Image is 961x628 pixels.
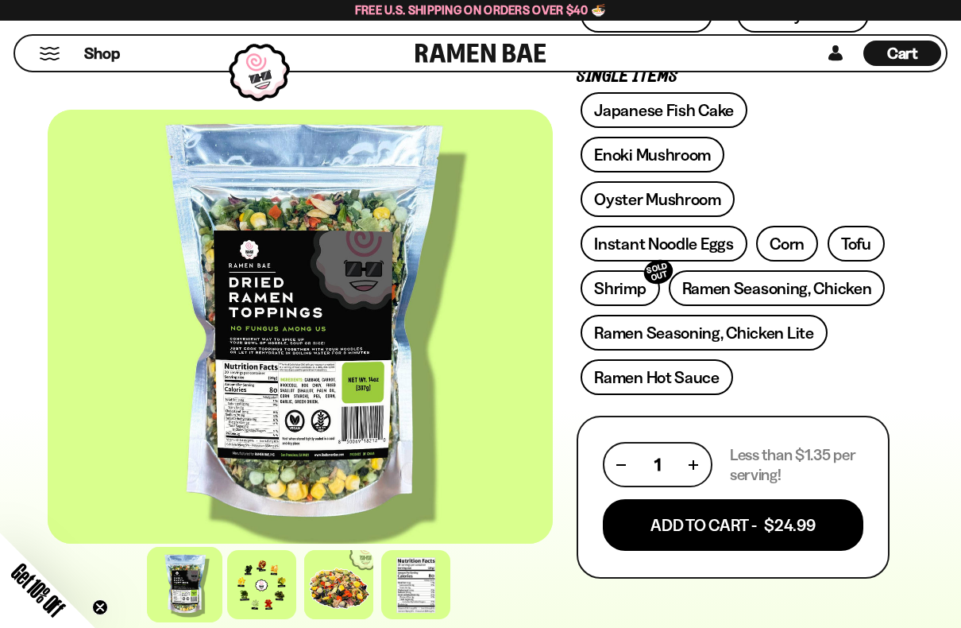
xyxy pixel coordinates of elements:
span: Cart [887,44,918,63]
a: Ramen Seasoning, Chicken Lite [581,315,827,351]
span: Shop [84,43,120,64]
button: Close teaser [92,599,108,615]
span: 1 [654,455,661,475]
a: Enoki Mushroom [581,137,724,173]
a: Shop [84,41,120,66]
a: Instant Noodle Eggs [581,226,747,262]
span: Free U.S. Shipping on Orders over $40 🍜 [355,2,607,17]
a: Japanese Fish Cake [581,92,747,128]
div: SOLD OUT [641,257,676,288]
span: Get 10% Off [7,559,69,621]
p: Less than $1.35 per serving! [730,445,863,485]
a: Corn [756,226,818,262]
a: ShrimpSOLD OUT [581,270,659,306]
button: Add To Cart - $24.99 [603,499,863,551]
a: Ramen Hot Sauce [581,359,733,395]
a: Oyster Mushroom [581,181,735,217]
a: Ramen Seasoning, Chicken [669,270,886,306]
div: Cart [863,36,941,71]
a: Tofu [828,226,885,262]
button: Mobile Menu Trigger [39,47,60,60]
